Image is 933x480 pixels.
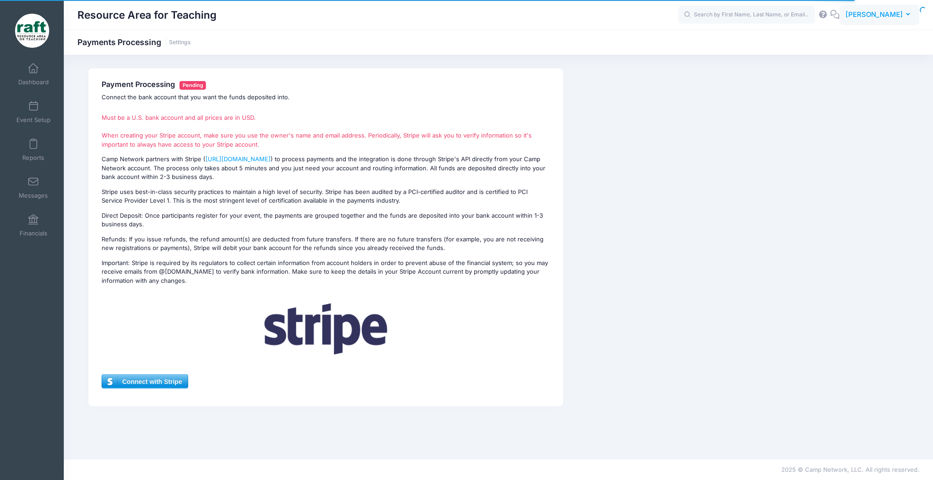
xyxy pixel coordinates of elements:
a: Settings [169,39,191,46]
span: 2025 © Camp Network, LLC. All rights reserved. [781,466,919,473]
h1: Resource Area for Teaching [77,5,216,26]
a: Dashboard [12,58,55,90]
a: Reports [12,134,55,166]
p: Connect the bank account that you want the funds deposited into. [102,93,549,102]
p: Stripe uses best-in-class security practices to maintain a high level of security. Stripe has bee... [102,188,549,205]
a: Messages [12,172,55,204]
a: Financials [12,209,55,241]
input: Search by First Name, Last Name, or Email... [678,6,815,24]
img: Resource Area for Teaching [15,14,49,48]
a: Event Setup [12,96,55,128]
p: Direct Deposit: Once participants register for your event, the payments are grouped together and ... [102,211,549,229]
span: [PERSON_NAME] [846,10,903,20]
p: Refunds: If you issue refunds, the refund amount(s) are deducted from future transfers. If there ... [102,235,549,253]
p: Camp Network partners with Stripe ( ) to process payments and the integration is done through Str... [102,155,549,182]
span: Event Setup [16,116,51,124]
span: Messages [19,192,48,199]
button: [PERSON_NAME] [840,5,919,26]
span: Pending [179,81,206,90]
span: Dashboard [18,78,49,86]
span: Financials [20,230,47,237]
p: Must be a U.S. bank account and all prices are in USD. When creating your Stripe account, make su... [102,113,549,149]
h4: Payment Processing [102,80,549,90]
p: Important: Stripe is required by its regulators to collect certain information from account holde... [102,259,549,286]
span: Reports [22,154,44,162]
img: Stripe Logo [246,291,405,367]
a: [URL][DOMAIN_NAME] [205,155,271,163]
h1: Payments Processing [77,37,191,47]
span: Connect with Stripe [102,375,187,388]
a: Connect with Stripe [102,374,188,388]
